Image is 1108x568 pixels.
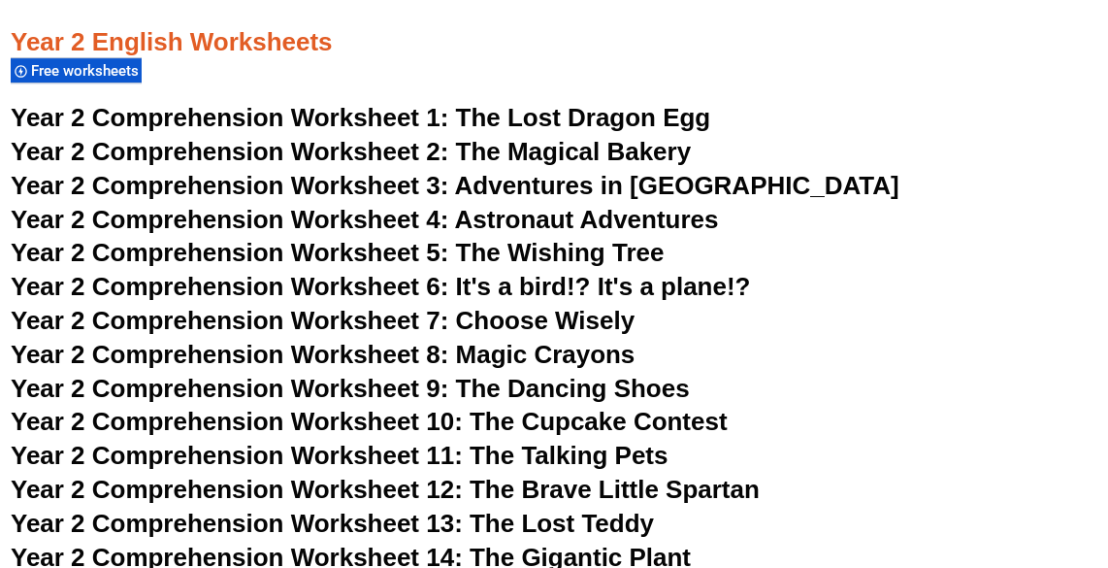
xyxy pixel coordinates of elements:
[11,205,719,234] a: Year 2 Comprehension Worksheet 4: Astronaut Adventures
[11,238,449,267] span: Year 2 Comprehension Worksheet 5:
[455,171,899,200] span: Adventures in [GEOGRAPHIC_DATA]
[11,137,691,166] a: Year 2 Comprehension Worksheet 2: The Magical Bakery
[11,238,665,267] a: Year 2 Comprehension Worksheet 5: The Wishing Tree
[11,306,449,335] span: Year 2 Comprehension Worksheet 7:
[11,137,449,166] span: Year 2 Comprehension Worksheet 2:
[456,306,635,335] span: Choose Wisely
[11,205,449,234] span: Year 2 Comprehension Worksheet 4:
[11,272,751,301] a: Year 2 Comprehension Worksheet 6: It's a bird!? It's a plane!?
[11,171,449,200] span: Year 2 Comprehension Worksheet 3:
[11,509,654,538] a: Year 2 Comprehension Worksheet 13: The Lost Teddy
[11,103,449,132] span: Year 2 Comprehension Worksheet 1:
[11,441,668,470] a: Year 2 Comprehension Worksheet 11: The Talking Pets
[11,374,690,403] a: Year 2 Comprehension Worksheet 9: The Dancing Shoes
[455,205,719,234] span: Astronaut Adventures
[11,171,899,200] a: Year 2 Comprehension Worksheet 3: Adventures in [GEOGRAPHIC_DATA]
[11,57,142,84] div: Free worksheets
[11,475,760,504] a: Year 2 Comprehension Worksheet 12: The Brave Little Spartan
[11,407,728,436] a: Year 2 Comprehension Worksheet 10: The Cupcake Contest
[456,238,665,267] span: The Wishing Tree
[11,103,710,132] a: Year 2 Comprehension Worksheet 1: The Lost Dragon Egg
[11,306,635,335] a: Year 2 Comprehension Worksheet 7: Choose Wisely
[11,340,635,369] a: Year 2 Comprehension Worksheet 8: Magic Crayons
[456,137,692,166] span: The Magical Bakery
[31,62,145,80] span: Free worksheets
[456,103,711,132] span: The Lost Dragon Egg
[1011,475,1108,568] iframe: Chat Widget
